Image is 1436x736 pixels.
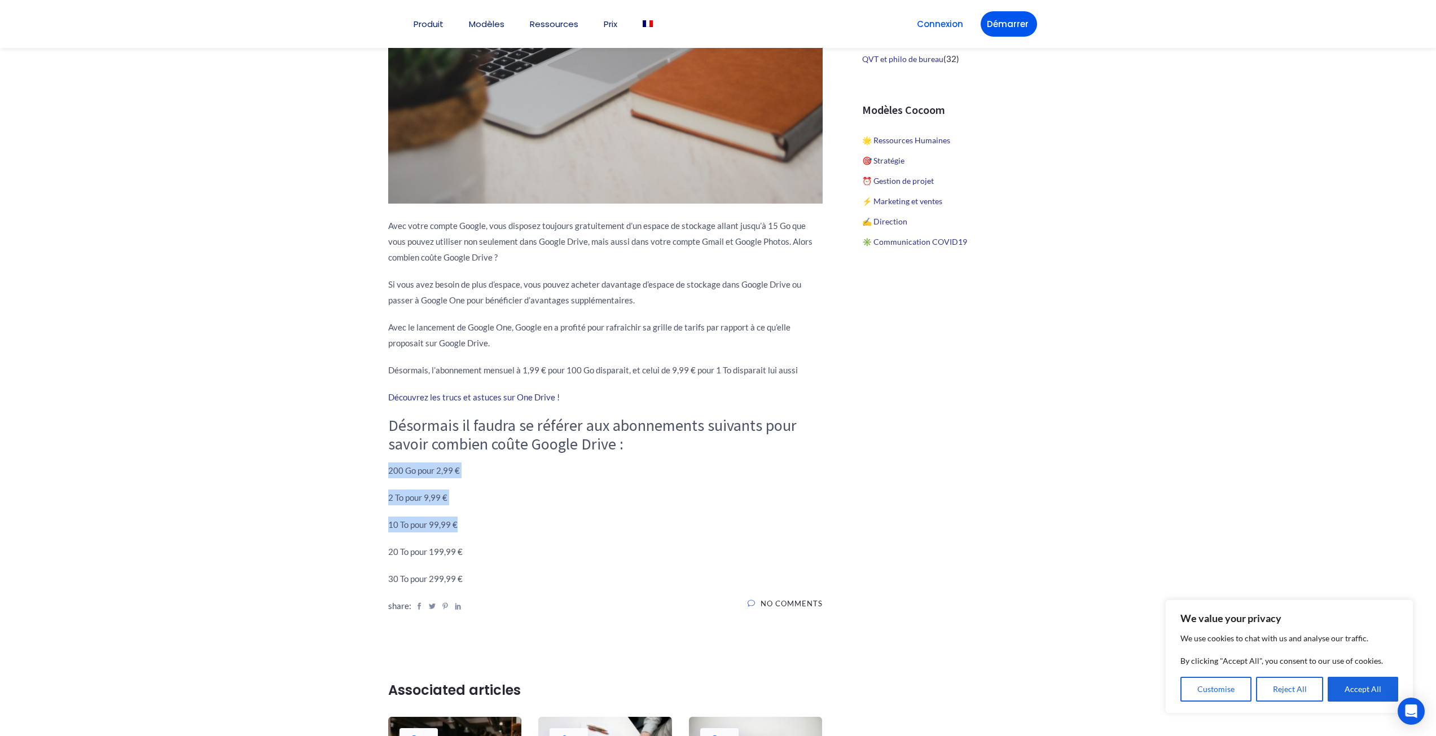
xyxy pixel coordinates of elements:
[388,517,823,532] p: 10 To pour 99,99 €
[862,49,1048,69] li: (32)
[388,362,823,378] p: Désormais, l’abonnement mensuel à 1,99 € pour 100 Go disparait, et celui de 9,99 € pour 1 To disp...
[388,416,823,454] h3: Désormais il faudra se référer aux abonnements suivants pour savoir combien coûte Google Drive :
[388,544,823,559] p: 20 To pour 199,99 €
[1180,677,1251,702] button: Customise
[1180,654,1398,668] p: By clicking "Accept All", you consent to our use of cookies.
[604,20,617,28] a: Prix
[862,217,907,226] a: ✍️ Direction
[414,20,443,28] a: Produit
[862,176,934,186] a: ⏰ Gestion de projet
[862,237,967,246] a: ✳️ Communication COVID19
[643,20,653,27] img: Français
[1180,632,1398,645] p: We use cookies to chat with us and analyse our traffic.
[1256,677,1324,702] button: Reject All
[388,276,823,308] p: Si vous avez besoin de plus d’espace, vous pouvez acheter davantage d’espace de stockage dans Goo...
[862,156,904,165] a: 🎯 Stratégie
[388,598,462,624] div: share:
[388,680,823,700] h2: Associated articles
[1180,611,1398,625] p: We value your privacy
[388,462,823,478] p: 200 Go pour 2,99 €
[1328,677,1398,702] button: Accept All
[388,218,823,265] p: Avec votre compte Google, vous disposez toujours gratuitement d’un espace de stockage allant jusq...
[388,319,823,351] p: Avec le lancement de Google One, Google en a profité pour rafraichir sa grille de tarifs par rapp...
[862,54,943,64] a: QVT et philo de bureau
[469,20,504,28] a: Modèles
[388,392,560,402] a: Découvrez les trucs et astuces sur One Drive !
[862,196,942,206] a: ⚡️ Marketing et ventes
[862,135,950,145] a: 🌟 Ressources Humaines
[1398,698,1425,725] div: Open Intercom Messenger
[388,490,823,505] p: 2 To pour 9,99 €
[981,11,1037,37] a: Démarrer
[748,598,823,624] a: No Comments
[911,11,969,37] a: Connexion
[862,103,1048,117] h3: Modèles Cocoom
[388,571,823,587] p: 30 To pour 299,99 €
[761,599,823,608] span: No Comments
[530,20,578,28] a: Ressources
